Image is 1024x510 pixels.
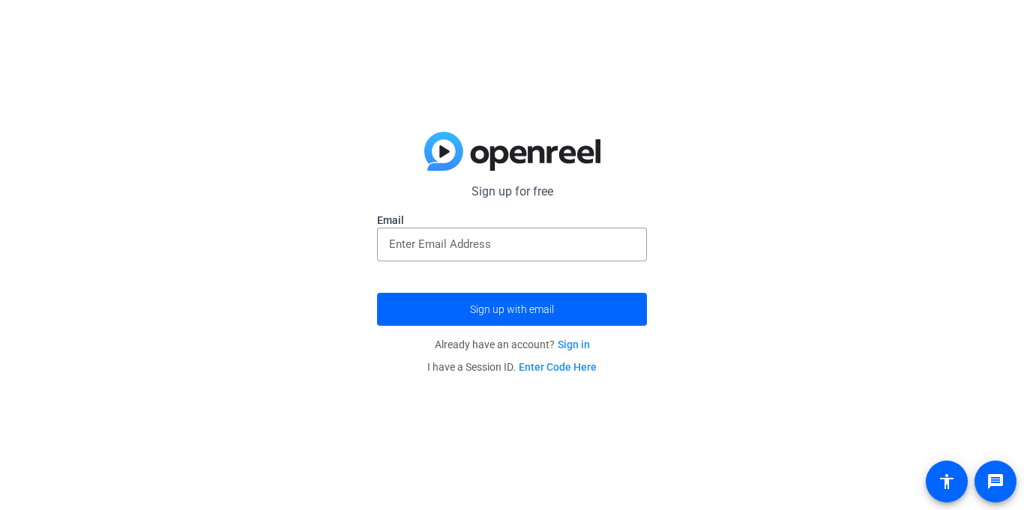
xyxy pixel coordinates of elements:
mat-icon: message [987,473,1005,491]
a: Sign in [558,339,590,350]
span: Already have an account? [435,339,590,350]
label: Email [377,213,647,228]
input: Enter Email Address [389,235,635,253]
img: blue-gradient.svg [424,132,600,171]
button: Sign up with email [377,293,647,326]
p: Sign up for free [377,183,647,201]
mat-icon: accessibility [938,473,956,491]
span: I have a Session ID. [427,361,597,373]
a: Enter Code Here [519,361,597,373]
